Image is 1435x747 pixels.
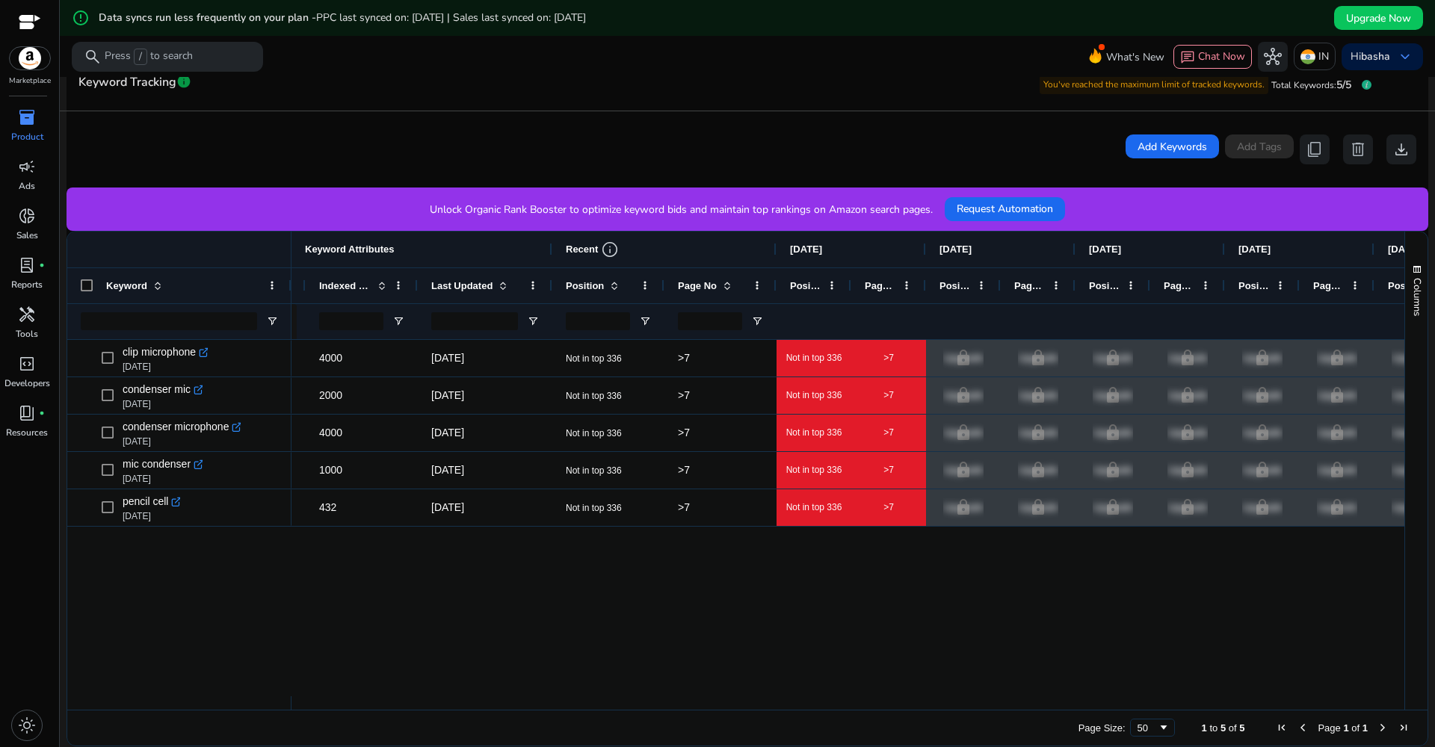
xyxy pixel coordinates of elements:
[123,491,168,512] span: pencil cell
[1238,244,1271,255] span: [DATE]
[99,12,586,25] h5: Data syncs run less frequently on your plan -
[1167,380,1208,411] p: Upgrade
[939,280,971,291] span: Position
[601,241,619,258] span: info
[943,418,984,448] p: Upgrade
[883,427,894,438] span: >7
[751,315,763,327] button: Open Filter Menu
[1258,42,1288,72] button: hub
[431,501,464,513] span: [DATE]
[957,201,1053,217] span: Request Automation
[1238,280,1270,291] span: Position
[865,280,896,291] span: Page No
[123,473,203,485] p: [DATE]
[1392,455,1432,486] p: Upgrade
[1167,343,1208,373] p: Upgrade
[16,229,38,242] p: Sales
[1093,380,1133,411] p: Upgrade
[431,312,518,330] input: Last Updated Filter Input
[431,389,464,401] span: [DATE]
[943,455,984,486] p: Upgrade
[18,306,36,323] span: handyman
[678,312,742,330] input: Page No Filter Input
[1093,418,1133,448] p: Upgrade
[1093,492,1133,523] p: Upgrade
[123,453,191,474] span: mic condenser
[1392,492,1432,523] p: Upgrade
[678,501,690,513] span: >7
[1018,380,1058,411] p: Upgrade
[1398,722,1410,734] div: Last Page
[566,312,630,330] input: Position Filter Input
[1361,49,1390,63] b: basha
[943,343,984,373] p: Upgrade
[1242,380,1283,411] p: Upgrade
[123,398,203,410] p: [DATE]
[39,410,45,416] span: fiber_manual_record
[566,503,622,513] span: Not in top 336
[1089,244,1121,255] span: [DATE]
[1164,280,1195,291] span: Page No
[319,427,342,438] span: 4000
[431,464,464,476] span: [DATE]
[1138,722,1158,734] div: 50
[18,108,36,126] span: inventory_2
[1209,722,1218,734] span: to
[1388,280,1419,291] span: Position
[1271,79,1336,91] span: Total Keywords:
[19,179,35,193] p: Ads
[1334,6,1423,30] button: Upgrade Now
[1317,455,1357,486] p: Upgrade
[1386,134,1416,164] button: download
[11,278,43,291] p: Reports
[678,427,690,438] span: >7
[123,361,208,373] p: [DATE]
[1388,244,1420,255] span: [DATE]
[1242,455,1283,486] p: Upgrade
[786,389,842,401] span: Not in top 336
[18,716,36,734] span: light_mode
[305,244,394,255] span: Keyword Attributes
[790,244,822,255] span: [DATE]
[786,501,842,513] span: Not in top 336
[1336,78,1351,92] span: 5/5
[786,352,842,364] span: Not in top 336
[1202,722,1207,734] span: 1
[78,69,176,96] span: Keyword Tracking
[1317,418,1357,448] p: Upgrade
[316,10,586,25] span: PPC last synced on: [DATE] | Sales last synced on: [DATE]
[319,501,336,513] span: 432
[1392,140,1410,158] span: download
[1392,380,1432,411] p: Upgrade
[1138,139,1207,155] span: Add Keywords
[786,427,842,438] span: Not in top 336
[9,75,51,87] p: Marketplace
[1018,492,1058,523] p: Upgrade
[430,202,933,217] p: Unlock Organic Rank Booster to optimize keyword bids and maintain top rankings on Amazon search p...
[16,327,38,341] p: Tools
[566,241,619,258] div: Recent
[1276,722,1288,734] div: First Page
[1396,48,1414,66] span: keyboard_arrow_down
[1317,343,1357,373] p: Upgrade
[883,464,894,476] span: >7
[123,341,196,362] span: clip microphone
[939,244,972,255] span: [DATE]
[1198,49,1245,63] span: Chat Now
[431,352,464,364] span: [DATE]
[1363,722,1368,734] span: 1
[10,47,50,69] img: amazon.svg
[1089,280,1120,291] span: Position
[527,315,539,327] button: Open Filter Menu
[883,352,894,364] span: >7
[319,464,342,476] span: 1000
[1167,418,1208,448] p: Upgrade
[431,427,464,438] span: [DATE]
[39,262,45,268] span: fiber_manual_record
[319,280,371,291] span: Indexed Products
[1018,418,1058,448] p: Upgrade
[678,464,690,476] span: >7
[1078,722,1126,734] div: Page Size:
[319,389,342,401] span: 2000
[1351,52,1390,62] p: Hi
